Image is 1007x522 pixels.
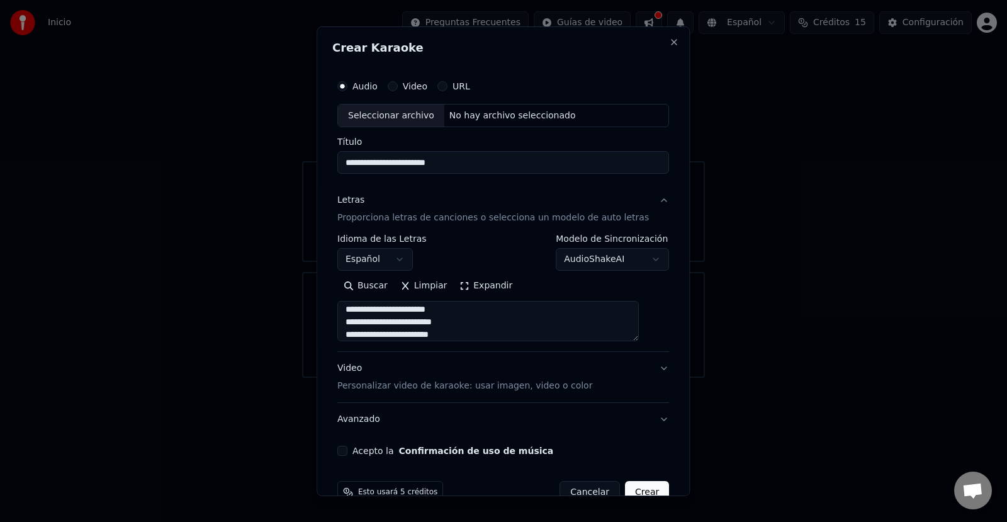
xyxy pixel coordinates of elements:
div: Seleccionar archivo [338,104,444,127]
label: Idioma de las Letras [337,234,427,243]
label: Audio [352,81,378,90]
p: Personalizar video de karaoke: usar imagen, video o color [337,380,592,392]
button: LetrasProporciona letras de canciones o selecciona un modelo de auto letras [337,184,669,234]
label: Video [403,81,427,90]
div: Video [337,362,592,392]
div: Letras [337,194,364,207]
label: Modelo de Sincronización [556,234,670,243]
button: VideoPersonalizar video de karaoke: usar imagen, video o color [337,352,669,402]
button: Limpiar [394,276,453,296]
button: Cancelar [560,481,621,504]
label: Acepto la [352,446,553,455]
label: URL [453,81,470,90]
div: No hay archivo seleccionado [444,109,581,122]
button: Buscar [337,276,394,296]
div: LetrasProporciona letras de canciones o selecciona un modelo de auto letras [337,234,669,351]
span: Esto usará 5 créditos [358,487,437,497]
button: Crear [625,481,669,504]
label: Título [337,137,669,146]
button: Acepto la [399,446,554,455]
button: Expandir [454,276,519,296]
p: Proporciona letras de canciones o selecciona un modelo de auto letras [337,212,649,224]
button: Avanzado [337,403,669,436]
h2: Crear Karaoke [332,42,674,53]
